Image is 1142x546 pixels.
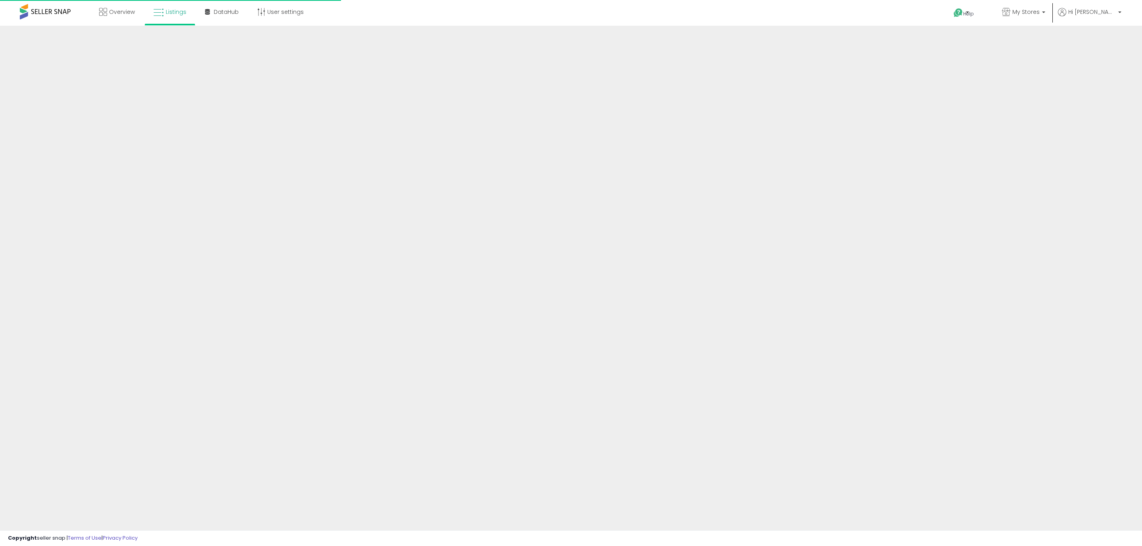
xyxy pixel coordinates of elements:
a: Help [947,2,989,26]
span: Hi [PERSON_NAME] [1068,8,1116,16]
a: Hi [PERSON_NAME] [1058,8,1121,26]
span: My Stores [1012,8,1040,16]
i: Get Help [953,8,963,18]
span: DataHub [214,8,239,16]
span: Listings [166,8,186,16]
span: Help [963,10,974,17]
span: Overview [109,8,135,16]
